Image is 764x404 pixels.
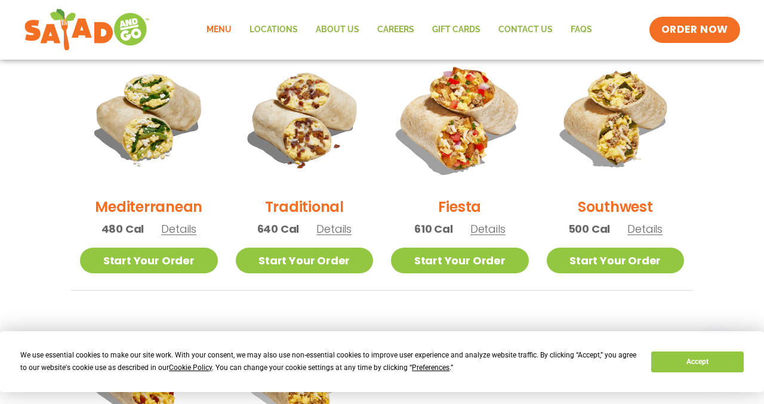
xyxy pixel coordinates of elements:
img: new-SAG-logo-768×292 [24,6,150,54]
a: ORDER NOW [649,17,740,43]
a: Menu [198,16,241,44]
a: Start Your Order [80,248,218,273]
h2: Mediterranean [95,196,202,217]
span: Cookie Policy [169,363,212,372]
div: We use essential cookies to make our site work. With your consent, we may also use non-essential ... [20,349,637,374]
a: Start Your Order [547,248,685,273]
a: Careers [368,16,423,44]
span: Preferences [412,363,449,372]
span: Details [470,221,506,236]
img: Product photo for Southwest [547,50,685,187]
a: Contact Us [489,16,562,44]
h2: Fiesta [438,196,481,217]
h2: Southwest [578,196,653,217]
a: Locations [241,16,307,44]
span: Details [627,221,663,236]
a: About Us [307,16,368,44]
a: Start Your Order [391,248,529,273]
img: Product photo for Mediterranean Breakfast Burrito [80,50,218,187]
button: Accept [651,351,743,372]
nav: Menu [198,16,601,44]
a: Start Your Order [236,248,374,273]
a: GIFT CARDS [423,16,489,44]
span: 610 Cal [414,221,453,237]
img: Product photo for Traditional [236,50,374,187]
span: 480 Cal [101,221,144,237]
a: FAQs [562,16,601,44]
span: Details [316,221,352,236]
span: ORDER NOW [661,23,728,37]
span: 640 Cal [257,221,300,237]
h2: Traditional [265,196,344,217]
span: Details [161,221,196,236]
span: 500 Cal [568,221,611,237]
img: Product photo for Fiesta [379,38,541,199]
